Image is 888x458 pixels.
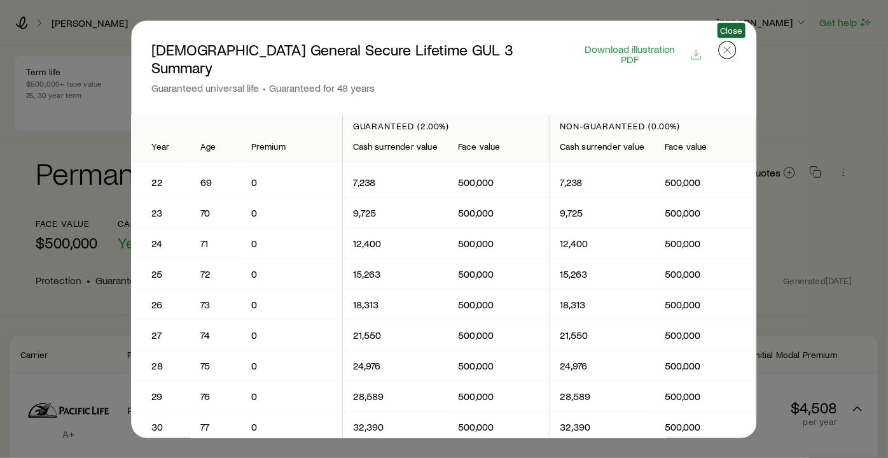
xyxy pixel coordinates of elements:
p: 500,000 [665,329,746,341]
div: Cash surrender value [353,141,438,152]
p: 500,000 [665,420,746,433]
p: 500,000 [665,390,746,403]
p: 25 [151,268,170,280]
p: 9,725 [560,206,644,219]
p: 500,000 [665,298,746,311]
div: Age [200,141,231,152]
p: 500,000 [665,176,746,189]
p: 0 [251,206,332,219]
p: 0 [251,420,332,433]
p: 76 [200,390,231,403]
p: 500,000 [458,298,539,311]
p: 28,589 [560,390,644,403]
span: Close [720,25,743,35]
p: 9,725 [353,206,438,219]
p: 21,550 [560,329,644,341]
p: 500,000 [458,206,539,219]
p: 500,000 [458,176,539,189]
p: 12,400 [353,237,438,250]
p: 22 [151,176,170,189]
p: 72 [200,268,231,280]
p: 500,000 [458,329,539,341]
p: 500,000 [458,237,539,250]
p: 32,390 [560,420,644,433]
p: 0 [251,268,332,280]
p: 24,976 [560,359,644,372]
p: 500,000 [458,420,539,433]
p: [DEMOGRAPHIC_DATA] General Secure Lifetime GUL 3 Summary [151,41,562,76]
p: 500,000 [458,359,539,372]
p: 73 [200,298,231,311]
p: 28,589 [353,390,438,403]
p: 69 [200,176,231,189]
p: Non-guaranteed (0.00%) [560,120,746,131]
p: 32,390 [353,420,438,433]
p: 21,550 [353,329,438,341]
div: Premium [251,141,332,152]
p: 7,238 [353,176,438,189]
p: 30 [151,420,170,433]
p: 500,000 [665,206,746,219]
p: Guaranteed universal life Guaranteed for 48 years [151,82,562,94]
div: Face value [458,141,539,152]
p: 70 [200,206,231,219]
p: 500,000 [458,268,539,280]
p: 23 [151,206,170,219]
p: 29 [151,390,170,403]
p: 15,263 [560,268,644,280]
p: 28 [151,359,170,372]
p: 15,263 [353,268,438,280]
p: 500,000 [458,390,539,403]
div: Face value [665,141,746,152]
p: 0 [251,237,332,250]
p: 12,400 [560,237,644,250]
p: 500,000 [665,359,746,372]
p: 74 [200,329,231,341]
p: 24 [151,237,170,250]
p: 0 [251,298,332,311]
p: Guaranteed (2.00%) [353,120,539,131]
p: 0 [251,176,332,189]
p: 18,313 [560,298,644,311]
p: 500,000 [665,268,746,280]
p: 18,313 [353,298,438,311]
p: 0 [251,329,332,341]
div: Cash surrender value [560,141,644,152]
p: 75 [200,359,231,372]
p: 0 [251,359,332,372]
p: 24,976 [353,359,438,372]
p: 0 [251,390,332,403]
p: 7,238 [560,176,644,189]
span: Download illustration PDF [578,44,683,64]
p: 27 [151,329,170,341]
p: 77 [200,420,231,433]
p: 71 [200,237,231,250]
button: Download illustration PDF [577,43,704,66]
div: Year [151,141,170,152]
p: 26 [151,298,170,311]
p: 500,000 [665,237,746,250]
